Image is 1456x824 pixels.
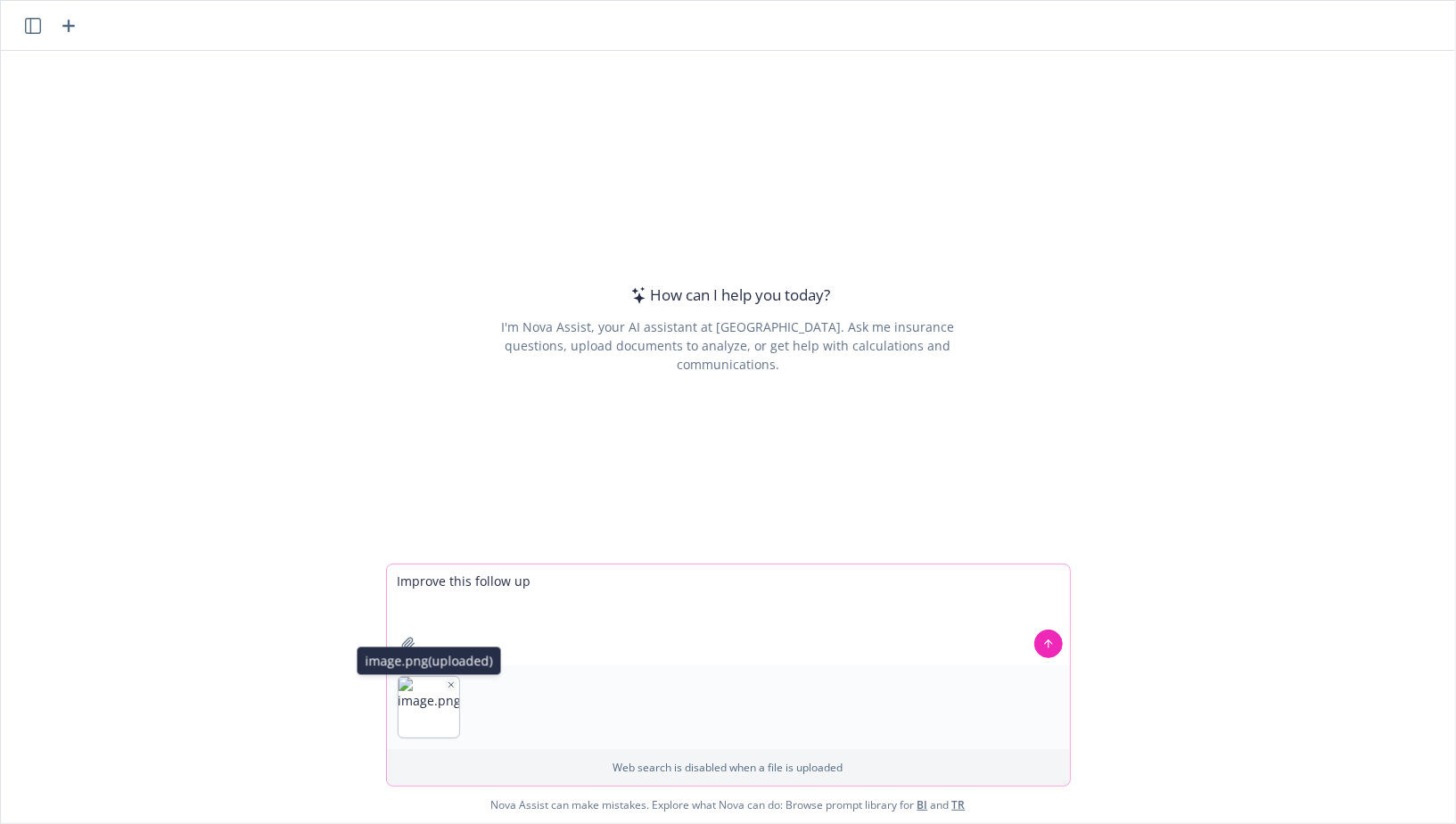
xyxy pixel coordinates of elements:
img: image.png [399,677,459,737]
textarea: Improve this follow up [387,564,1070,665]
p: Web search is disabled when a file is uploaded [398,760,1059,775]
div: How can I help you today? [626,284,831,307]
span: Nova Assist can make mistakes. Explore what Nova can do: Browse prompt library for and [8,787,1448,823]
a: TR [952,797,966,812]
div: I'm Nova Assist, your AI assistant at [GEOGRAPHIC_DATA]. Ask me insurance questions, upload docum... [477,317,979,374]
a: BI [917,797,928,812]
